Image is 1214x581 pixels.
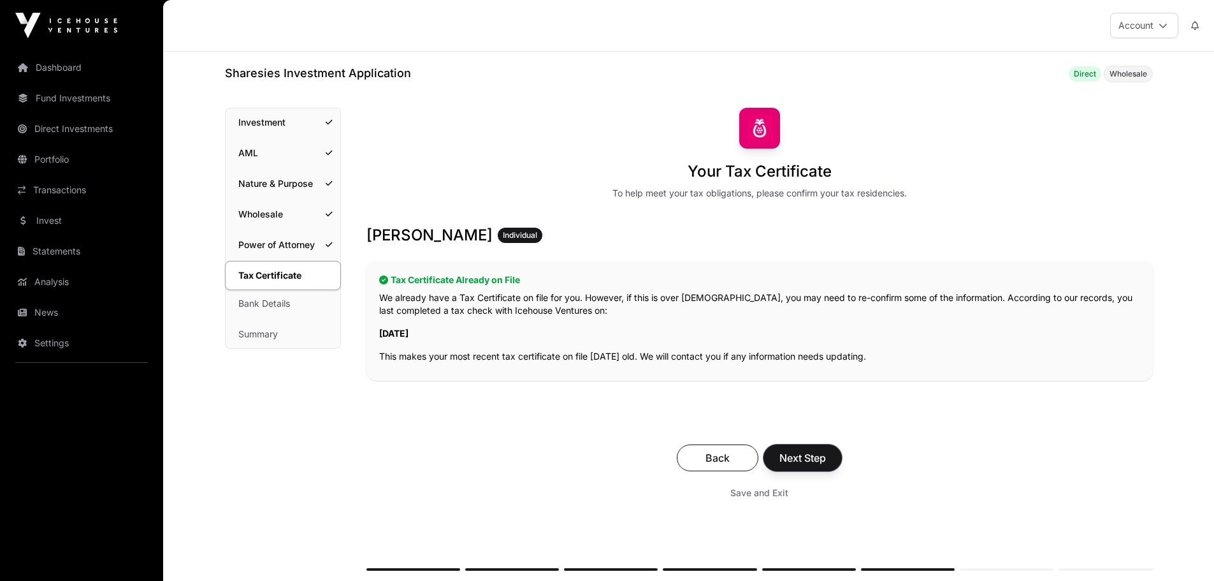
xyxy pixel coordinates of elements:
[366,225,1153,246] h3: [PERSON_NAME]
[225,64,411,82] h1: Sharesies Investment Application
[226,320,340,348] a: Summary
[10,145,153,173] a: Portfolio
[10,329,153,357] a: Settings
[1150,520,1214,581] iframe: Chat Widget
[10,84,153,112] a: Fund Investments
[226,290,340,318] a: Bank Details
[739,108,780,149] img: Sharesies
[10,298,153,327] a: News
[379,274,1140,286] h2: Tax Certificate Already on File
[1074,69,1096,79] span: Direct
[10,207,153,235] a: Invest
[1109,69,1147,79] span: Wholesale
[226,231,340,259] a: Power of Attorney
[10,176,153,204] a: Transactions
[688,161,832,182] h1: Your Tax Certificate
[503,230,537,240] span: Individual
[379,291,1140,317] p: We already have a Tax Certificate on file for you. However, if this is over [DEMOGRAPHIC_DATA], y...
[379,350,1140,363] p: This makes your most recent tax certificate on file [DATE] old. We will contact you if any inform...
[612,187,907,200] div: To help meet your tax obligations, please confirm your tax residencies.
[715,482,804,504] button: Save and Exit
[779,450,826,466] span: Next Step
[10,54,153,82] a: Dashboard
[226,108,340,136] a: Investment
[379,327,1140,340] p: [DATE]
[730,487,788,499] span: Save and Exit
[693,450,742,466] span: Back
[226,200,340,228] a: Wholesale
[225,261,341,290] a: Tax Certificate
[10,115,153,143] a: Direct Investments
[1110,13,1178,38] button: Account
[15,13,117,38] img: Icehouse Ventures Logo
[10,268,153,296] a: Analysis
[226,139,340,167] a: AML
[677,445,758,471] button: Back
[226,170,340,198] a: Nature & Purpose
[10,237,153,265] a: Statements
[763,445,842,471] button: Next Step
